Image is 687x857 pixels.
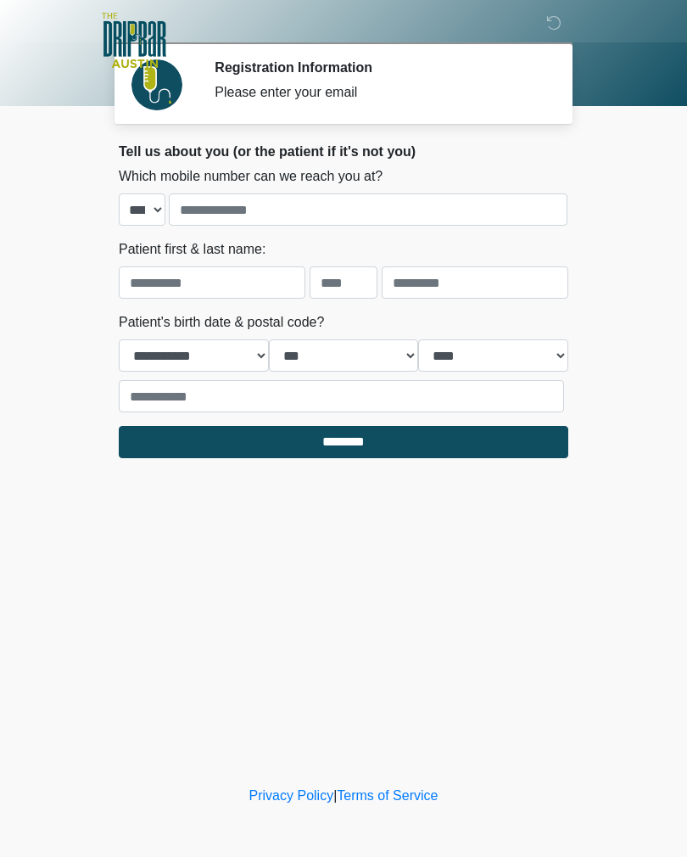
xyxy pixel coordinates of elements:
label: Patient's birth date & postal code? [119,312,324,333]
a: Privacy Policy [249,788,334,803]
label: Which mobile number can we reach you at? [119,166,383,187]
img: Agent Avatar [131,59,182,110]
h2: Tell us about you (or the patient if it's not you) [119,143,568,160]
a: | [333,788,337,803]
div: Please enter your email [215,82,543,103]
a: Terms of Service [337,788,438,803]
label: Patient first & last name: [119,239,265,260]
img: The DRIPBaR - Austin The Domain Logo [102,13,166,68]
